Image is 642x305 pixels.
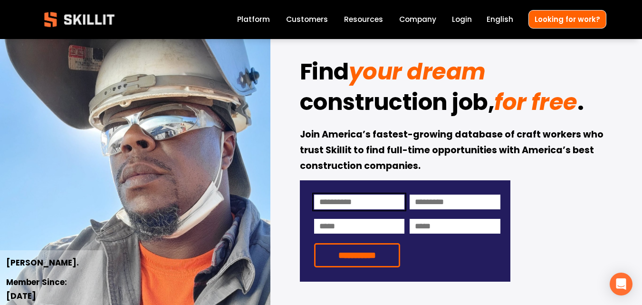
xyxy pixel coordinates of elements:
a: folder dropdown [344,13,383,26]
strong: construction job, [300,85,495,124]
strong: Join America’s fastest-growing database of craft workers who trust Skillit to find full-time oppo... [300,128,605,174]
strong: Find [300,54,349,93]
a: Customers [286,13,328,26]
em: your dream [349,56,486,88]
em: for free [494,86,577,118]
strong: [PERSON_NAME]. [6,256,79,270]
img: Skillit [36,5,123,34]
strong: Member Since: [DATE] [6,276,69,304]
a: Platform [237,13,270,26]
span: English [487,14,513,25]
a: Login [452,13,472,26]
span: Resources [344,14,383,25]
a: Looking for work? [528,10,606,29]
a: Company [399,13,436,26]
strong: . [577,85,584,124]
div: language picker [487,13,513,26]
div: Open Intercom Messenger [610,273,632,295]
